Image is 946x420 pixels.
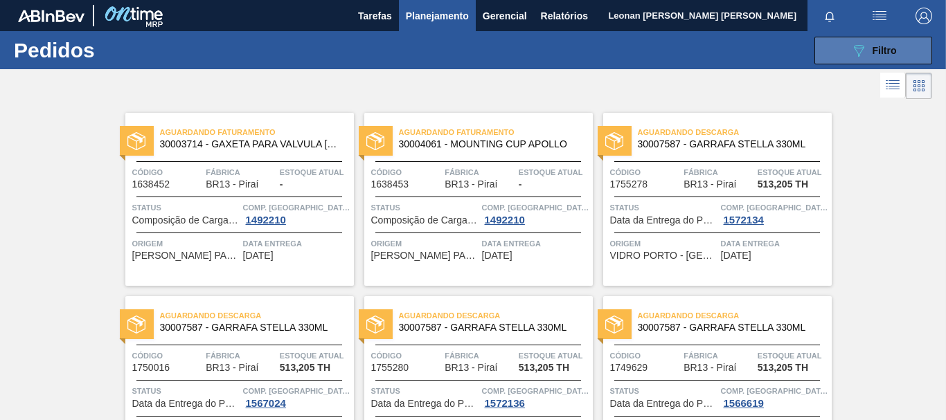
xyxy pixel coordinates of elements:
div: 1566619 [721,398,767,409]
span: Comp. Carga [243,201,350,214]
span: Aguardando Descarga [160,309,354,322]
img: Logout [916,8,932,24]
span: Gerencial [483,8,527,24]
span: Data da Entrega do Pedido Atrasada [610,399,717,409]
span: 513,205 TH [280,363,330,373]
img: TNhmsLtSVTkK8tSr43FrP2fwEKptu5GPRR3wAAAABJRU5ErkJggg== [18,10,84,22]
a: statusAguardando Faturamento30003714 - GAXETA PARA VALVULA [PERSON_NAME]Código1638452FábricaBR13 ... [115,113,354,286]
span: Fábrica [684,349,754,363]
span: BR13 - Piraí [206,179,258,190]
img: status [366,132,384,150]
a: Comp. [GEOGRAPHIC_DATA]1572136 [482,384,589,409]
span: BR13 - Piraí [684,363,736,373]
span: Comp. Carga [721,384,828,398]
span: 1755278 [610,179,648,190]
a: Comp. [GEOGRAPHIC_DATA]1492210 [243,201,350,226]
span: BR13 - Piraí [684,179,736,190]
span: 513,205 TH [519,363,569,373]
span: Fábrica [445,165,515,179]
span: Data entrega [721,237,828,250]
span: BR13 - Piraí [206,363,258,373]
span: Status [132,201,240,214]
span: Aguardando Faturamento [399,125,593,139]
span: COSTER PACKAGING DO BRASIL - SAO PAULO [371,250,479,261]
span: 21/06/2024 [243,250,274,261]
span: Estoque atual [758,349,828,363]
span: Status [132,384,240,398]
img: status [605,132,623,150]
span: Fábrica [206,349,276,363]
div: 1492210 [482,214,528,226]
div: 1567024 [243,398,289,409]
span: - [519,179,522,190]
a: statusAguardando Descarga30007587 - GARRAFA STELLA 330MLCódigo1755278FábricaBR13 - PiraíEstoque a... [593,113,832,286]
button: Filtro [814,37,932,64]
a: Comp. [GEOGRAPHIC_DATA]1567024 [243,384,350,409]
span: - [280,179,283,190]
span: Relatórios [541,8,588,24]
span: 1750016 [132,363,170,373]
span: 513,205 TH [758,363,808,373]
span: Aguardando Descarga [638,125,832,139]
div: 1572136 [482,398,528,409]
span: Aguardando Faturamento [160,125,354,139]
span: Código [132,349,203,363]
span: Origem [371,237,479,250]
span: Fábrica [445,349,515,363]
span: Código [610,349,681,363]
span: 1638452 [132,179,170,190]
a: Comp. [GEOGRAPHIC_DATA]1566619 [721,384,828,409]
span: Código [610,165,681,179]
span: VIDRO PORTO - PORTO FERREIRA (SP) [610,250,717,261]
span: 1638453 [371,179,409,190]
div: 1492210 [243,214,289,226]
img: status [605,316,623,334]
span: 12/09/2024 [721,250,751,261]
span: COSTER PACKAGING DO BRASIL - SAO PAULO [132,250,240,261]
span: Aguardando Descarga [399,309,593,322]
img: status [127,316,145,334]
span: Comp. Carga [721,201,828,214]
span: Status [371,201,479,214]
span: 1749629 [610,363,648,373]
span: Origem [132,237,240,250]
span: Data da Entrega do Pedido Antecipada [132,399,240,409]
a: statusAguardando Faturamento30004061 - MOUNTING CUP APOLLOCódigo1638453FábricaBR13 - PiraíEstoque... [354,113,593,286]
span: Status [610,384,717,398]
span: Data da Entrega do Pedido Atrasada [610,215,717,226]
span: Código [371,165,442,179]
span: Origem [610,237,717,250]
span: Comp. Carga [482,201,589,214]
span: Estoque atual [519,165,589,179]
span: Aguardando Descarga [638,309,832,322]
span: Filtro [873,45,897,56]
span: Fábrica [206,165,276,179]
span: Status [610,201,717,214]
div: Visão em Lista [880,73,906,99]
span: Estoque atual [280,165,350,179]
span: Planejamento [406,8,469,24]
img: userActions [871,8,888,24]
span: 30004061 - MOUNTING CUP APOLLO [399,139,582,149]
span: Status [371,384,479,398]
span: Data entrega [243,237,350,250]
span: Estoque atual [280,349,350,363]
a: Comp. [GEOGRAPHIC_DATA]1572134 [721,201,828,226]
span: Composição de Carga Aceita [371,215,479,226]
span: Estoque atual [519,349,589,363]
span: 513,205 TH [758,179,808,190]
span: BR13 - Piraí [445,363,497,373]
span: Fábrica [684,165,754,179]
span: 21/06/2024 [482,250,512,261]
span: Código [132,165,203,179]
span: Comp. Carga [243,384,350,398]
h1: Pedidos [14,42,208,58]
a: Comp. [GEOGRAPHIC_DATA]1492210 [482,201,589,226]
span: BR13 - Piraí [445,179,497,190]
span: Composição de Carga Aceita [132,215,240,226]
div: 1572134 [721,214,767,226]
span: 30007587 - GARRAFA STELLA 330ML [638,139,821,149]
span: Data da Entrega do Pedido Atrasada [371,399,479,409]
img: status [366,316,384,334]
span: 30003714 - GAXETA PARA VALVULA COSTER [160,139,343,149]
